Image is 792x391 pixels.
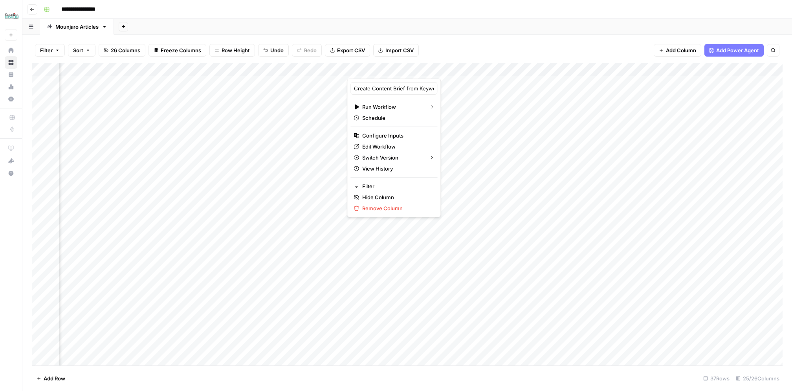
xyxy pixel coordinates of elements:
div: 25/26 Columns [733,372,783,385]
button: Workspace: BCI [5,6,17,26]
button: 26 Columns [99,44,145,57]
span: Remove Column [362,204,431,212]
span: Run Workflow [362,103,423,111]
div: Mounjaro Articles [55,23,99,31]
span: Sort [73,46,83,54]
img: BCI Logo [5,9,19,23]
a: Mounjaro Articles [40,19,114,35]
a: Home [5,44,17,57]
span: Add Column [666,46,696,54]
span: 26 Columns [111,46,140,54]
button: Add Row [32,372,70,385]
span: Filter [362,182,431,190]
div: What's new? [5,155,17,167]
span: Add Row [44,374,65,382]
a: Browse [5,56,17,69]
button: What's new? [5,154,17,167]
span: Filter [40,46,53,54]
button: Export CSV [325,44,370,57]
span: View History [362,165,431,173]
span: Row Height [222,46,250,54]
button: Redo [292,44,322,57]
span: Undo [270,46,284,54]
span: Configure Inputs [362,132,431,140]
button: Sort [68,44,95,57]
button: Add Power Agent [704,44,764,57]
a: Your Data [5,68,17,81]
div: 37 Rows [700,372,733,385]
button: Freeze Columns [148,44,206,57]
button: Add Column [654,44,701,57]
span: Edit Workflow [362,143,431,151]
span: Redo [304,46,317,54]
button: Import CSV [373,44,419,57]
a: Usage [5,81,17,93]
button: Filter [35,44,65,57]
button: Help + Support [5,167,17,180]
span: Hide Column [362,193,431,201]
button: Undo [258,44,289,57]
span: Import CSV [385,46,414,54]
button: Row Height [209,44,255,57]
a: Settings [5,93,17,105]
span: Add Power Agent [716,46,759,54]
span: Schedule [362,114,431,122]
span: Switch Version [362,154,423,162]
span: Export CSV [337,46,365,54]
a: AirOps Academy [5,142,17,154]
span: Freeze Columns [161,46,201,54]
